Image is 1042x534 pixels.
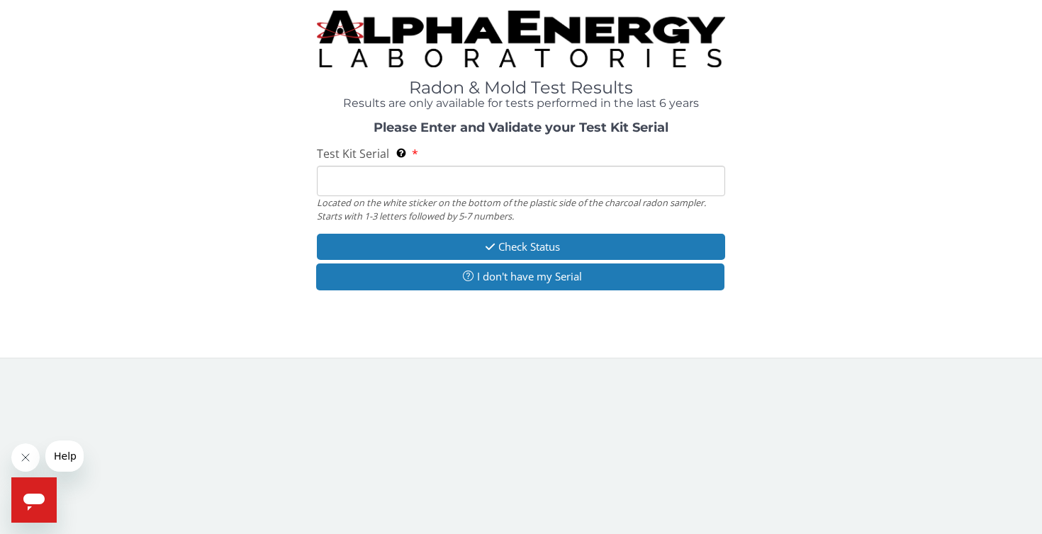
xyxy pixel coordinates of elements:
[317,11,725,67] img: TightCrop.jpg
[317,79,725,97] h1: Radon & Mold Test Results
[11,477,57,523] iframe: Button to launch messaging window
[374,120,668,135] strong: Please Enter and Validate your Test Kit Serial
[316,263,724,290] button: I don't have my Serial
[317,234,725,260] button: Check Status
[45,441,84,472] iframe: Message from company
[317,97,725,110] h4: Results are only available for tests performed in the last 6 years
[11,443,40,472] iframe: Close message
[317,196,725,222] div: Located on the white sticker on the bottom of the plastic side of the charcoal radon sampler. Sta...
[317,146,389,161] span: Test Kit Serial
